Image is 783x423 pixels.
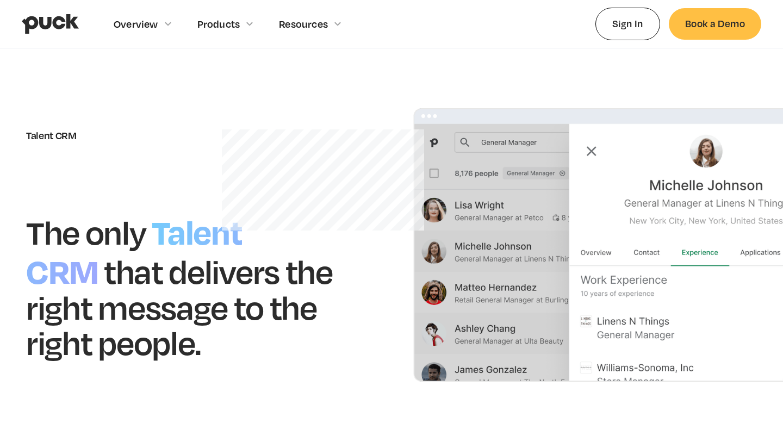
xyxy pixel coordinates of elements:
[26,211,146,252] h1: The only
[26,207,242,293] h1: Talent CRM
[26,251,333,363] h1: that delivers the right message to the right people.
[197,18,240,30] div: Products
[114,18,158,30] div: Overview
[26,129,370,141] div: Talent CRM
[279,18,328,30] div: Resources
[669,8,761,39] a: Book a Demo
[595,8,660,40] a: Sign In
